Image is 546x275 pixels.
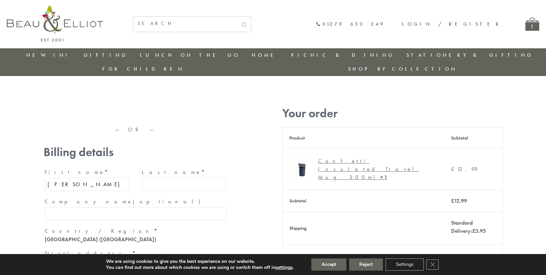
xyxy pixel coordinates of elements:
[133,198,204,205] span: (optional)
[289,155,315,181] img: Confetti Insulated Travel Mug 350ml
[140,52,240,58] a: Lunch On The Go
[407,52,533,58] a: Stationery & Gifting
[282,127,444,148] th: Product
[7,5,103,42] img: logo
[45,196,226,207] label: Company name
[525,18,539,31] a: 1
[316,21,385,27] a: 01279 653 249
[472,227,486,234] bdi: 3.95
[291,52,394,58] a: Picnic & Dining
[106,265,294,271] p: You can find out more about which cookies we are using or switch them off in .
[451,197,467,204] bdi: 12.99
[282,212,444,245] th: Shipping
[282,245,444,275] th: Total
[282,190,444,212] th: Subtotal
[451,252,467,259] bdi: 16.94
[102,66,184,72] a: For Children
[252,52,279,58] a: Home
[472,227,475,234] span: £
[311,258,346,271] button: Accept
[45,226,226,236] label: Country / Region
[451,219,486,234] label: Standard Delivery:
[444,127,502,148] th: Subtotal
[402,21,502,27] a: Login / Register
[318,157,433,181] div: Confetti Insulated Travel Mug 300ml
[451,252,454,259] span: £
[142,167,226,178] label: Last name
[44,127,227,133] p: — OR —
[276,265,293,271] button: settings
[26,52,72,58] a: New in!
[451,166,477,173] bdi: 12.99
[348,66,457,72] a: Shop by collection
[426,259,439,270] button: Close GDPR Cookie Banner
[133,17,237,30] input: SEARCH
[289,155,438,183] a: Confetti Insulated Travel Mug 350ml Confetti Insulated Travel Mug 300ml× 1
[42,104,135,120] iframe: Secure express checkout frame
[45,236,156,243] strong: [GEOGRAPHIC_DATA] ([GEOGRAPHIC_DATA])
[349,258,383,271] button: Reject
[45,167,129,178] label: First name
[106,258,294,265] p: We are using cookies to give you the best experience on our website.
[282,106,503,120] h3: Your order
[136,104,229,120] iframe: Secure express checkout frame
[451,197,454,204] span: £
[45,248,226,259] label: Street address
[451,166,457,173] span: £
[84,52,128,58] a: Gifting
[44,145,227,159] h3: Billing details
[386,258,424,271] button: Settings
[380,174,387,181] strong: × 1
